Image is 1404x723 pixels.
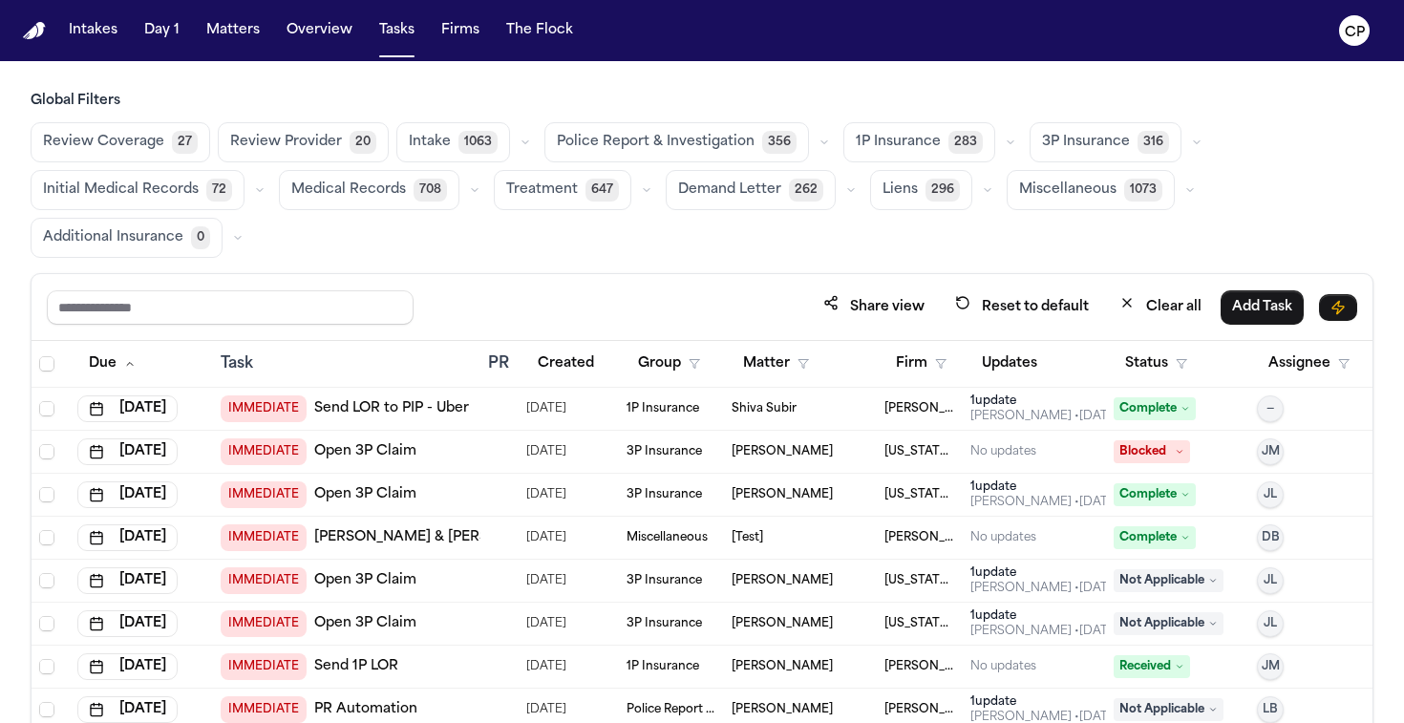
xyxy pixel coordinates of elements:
[1319,294,1357,321] button: Immediate Task
[61,13,125,48] button: Intakes
[458,131,498,154] span: 1063
[43,133,164,152] span: Review Coverage
[372,13,422,48] button: Tasks
[544,122,809,162] button: Police Report & Investigation356
[666,170,836,210] button: Demand Letter262
[1030,122,1181,162] button: 3P Insurance316
[23,22,46,40] a: Home
[434,13,487,48] button: Firms
[291,181,406,200] span: Medical Records
[31,92,1373,111] h3: Global Filters
[279,13,360,48] button: Overview
[409,133,451,152] span: Intake
[870,170,972,210] button: Liens296
[789,179,823,202] span: 262
[230,133,342,152] span: Review Provider
[499,13,581,48] button: The Flock
[1221,290,1304,325] button: Add Task
[279,170,459,210] button: Medical Records708
[31,170,245,210] button: Initial Medical Records72
[1138,131,1169,154] span: 316
[1108,289,1213,325] button: Clear all
[762,131,797,154] span: 356
[172,131,198,154] span: 27
[137,13,187,48] button: Day 1
[944,289,1100,325] button: Reset to default
[1007,170,1175,210] button: Miscellaneous1073
[557,133,755,152] span: Police Report & Investigation
[948,131,983,154] span: 283
[585,179,619,202] span: 647
[1042,133,1130,152] span: 3P Insurance
[199,13,267,48] button: Matters
[206,179,232,202] span: 72
[883,181,918,200] span: Liens
[843,122,995,162] button: 1P Insurance283
[678,181,781,200] span: Demand Letter
[31,218,223,258] button: Additional Insurance0
[1124,179,1162,202] span: 1073
[23,22,46,40] img: Finch Logo
[925,179,960,202] span: 296
[812,289,936,325] button: Share view
[1019,181,1117,200] span: Miscellaneous
[494,170,631,210] button: Treatment647
[414,179,447,202] span: 708
[43,181,199,200] span: Initial Medical Records
[396,122,510,162] button: Intake1063
[506,181,578,200] span: Treatment
[856,133,941,152] span: 1P Insurance
[350,131,376,154] span: 20
[43,228,183,247] span: Additional Insurance
[218,122,389,162] button: Review Provider20
[31,122,210,162] button: Review Coverage27
[191,226,210,249] span: 0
